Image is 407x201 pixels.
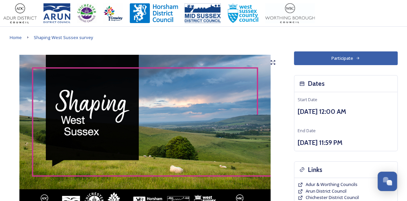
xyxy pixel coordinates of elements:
[103,3,123,23] img: Crawley%20BC%20logo.jpg
[308,79,325,88] h3: Dates
[130,3,178,23] img: Horsham%20DC%20Logo.jpg
[298,128,316,134] span: End Date
[306,194,359,201] a: Chichester District Council
[34,33,93,41] a: Shaping West Sussex survey
[294,51,398,65] button: Participate
[378,172,397,191] button: Open Chat
[10,34,22,40] span: Home
[306,181,358,188] a: Adur & Worthing Councils
[306,188,346,194] a: Arun District Council
[265,3,315,23] img: Worthing_Adur%20%281%29.jpg
[306,181,358,187] span: Adur & Worthing Councils
[10,33,22,41] a: Home
[34,34,93,40] span: Shaping West Sussex survey
[298,96,317,103] span: Start Date
[298,138,394,148] h3: [DATE] 11:59 PM
[43,3,70,23] img: Arun%20District%20Council%20logo%20blue%20CMYK.jpg
[308,165,322,175] h3: Links
[298,107,394,117] h3: [DATE] 12:00 AM
[227,3,259,23] img: WSCCPos-Spot-25mm.jpg
[3,3,37,23] img: Adur%20logo%20%281%29.jpeg
[306,194,359,200] span: Chichester District Council
[77,3,96,23] img: CDC%20Logo%20-%20you%20may%20have%20a%20better%20version.jpg
[185,3,221,23] img: 150ppimsdc%20logo%20blue.png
